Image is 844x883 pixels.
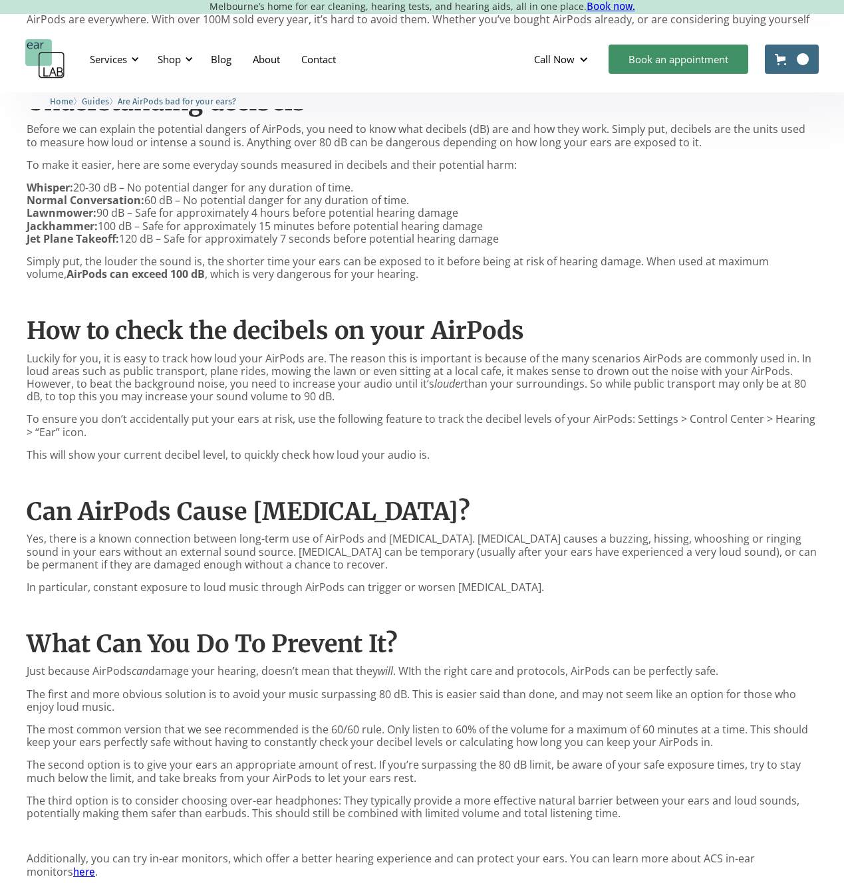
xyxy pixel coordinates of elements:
strong: Lawnmower: [27,205,96,220]
li: 〉 [82,94,118,108]
p: The first and more obvious solution is to avoid your music surpassing 80 dB. This is easier said ... [27,688,817,713]
p: ‍ [27,471,817,484]
strong: Whisper: [27,180,73,195]
span: Are AirPods bad for your ears? [118,96,236,106]
p: To make it easier, here are some everyday sounds measured in decibels and their potential harm: [27,159,817,172]
h2: How to check the decibels on your AirPods [27,316,817,345]
span: Home [50,96,73,106]
h2: Can AirPods Cause [MEDICAL_DATA]? [27,497,817,526]
p: To ensure you don’t accidentally put your ears at risk, use the following feature to track the de... [27,413,817,438]
p: 20-30 dB – No potential danger for any duration of time. 60 dB – No potential danger for any dura... [27,182,817,245]
p: The most common version that we see recommended is the 60/60 rule. Only listen to 60% of the volu... [27,723,817,749]
p: The third option is to consider choosing over-ear headphones: They typically provide a more effec... [27,795,817,820]
div: Services [90,53,127,66]
em: will [378,664,393,678]
div: Services [82,39,143,79]
a: home [25,39,65,79]
p: Simply put, the louder the sound is, the shorter time your ears can be exposed to it before being... [27,255,817,281]
a: Blog [200,40,242,78]
div: Shop [158,53,181,66]
h2: What Can You Do To Prevent It? [27,630,817,658]
strong: Jackhammer: [27,219,98,233]
a: About [242,40,291,78]
em: can [132,664,148,678]
p: Additionally, you can try in-ear monitors, which offer a better hearing experience and can protec... [27,852,817,878]
p: Yes, there is a known connection between long-term use of AirPods and [MEDICAL_DATA]. [MEDICAL_DA... [27,533,817,571]
span: Guides [82,96,109,106]
strong: Jet Plane Takeoff: [27,231,119,246]
p: This will show your current decibel level, to quickly check how loud your audio is. [27,449,817,461]
a: Are AirPods bad for your ears? [118,94,236,107]
strong: Normal Conversation: [27,193,144,207]
em: louder [434,376,464,391]
a: Guides [82,94,109,107]
p: In particular, constant exposure to loud music through AirPods can trigger or worsen [MEDICAL_DATA]. [27,581,817,594]
a: here [73,866,95,878]
p: Before we can explain the potential dangers of AirPods, you need to know what decibels (dB) are a... [27,123,817,148]
p: Luckily for you, it is easy to track how loud your AirPods are. The reason this is important is b... [27,352,817,404]
p: Just because AirPods damage your hearing, doesn’t mean that they . WIth the right care and protoc... [27,665,817,678]
div: Call Now [523,39,602,79]
h2: Understanding decibels [27,88,817,116]
a: Book an appointment [609,45,748,74]
a: Open cart containing items [765,45,819,74]
p: ‍ [27,291,817,303]
a: Contact [291,40,347,78]
p: ‍ [27,604,817,616]
p: ‍ [27,830,817,842]
p: The second option is to give your ears an appropriate amount of rest. If you’re surpassing the 80... [27,759,817,784]
strong: AirPods can exceed 100 dB [67,267,205,281]
div: Call Now [534,53,575,66]
li: 〉 [50,94,82,108]
a: Home [50,94,73,107]
div: Shop [150,39,197,79]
